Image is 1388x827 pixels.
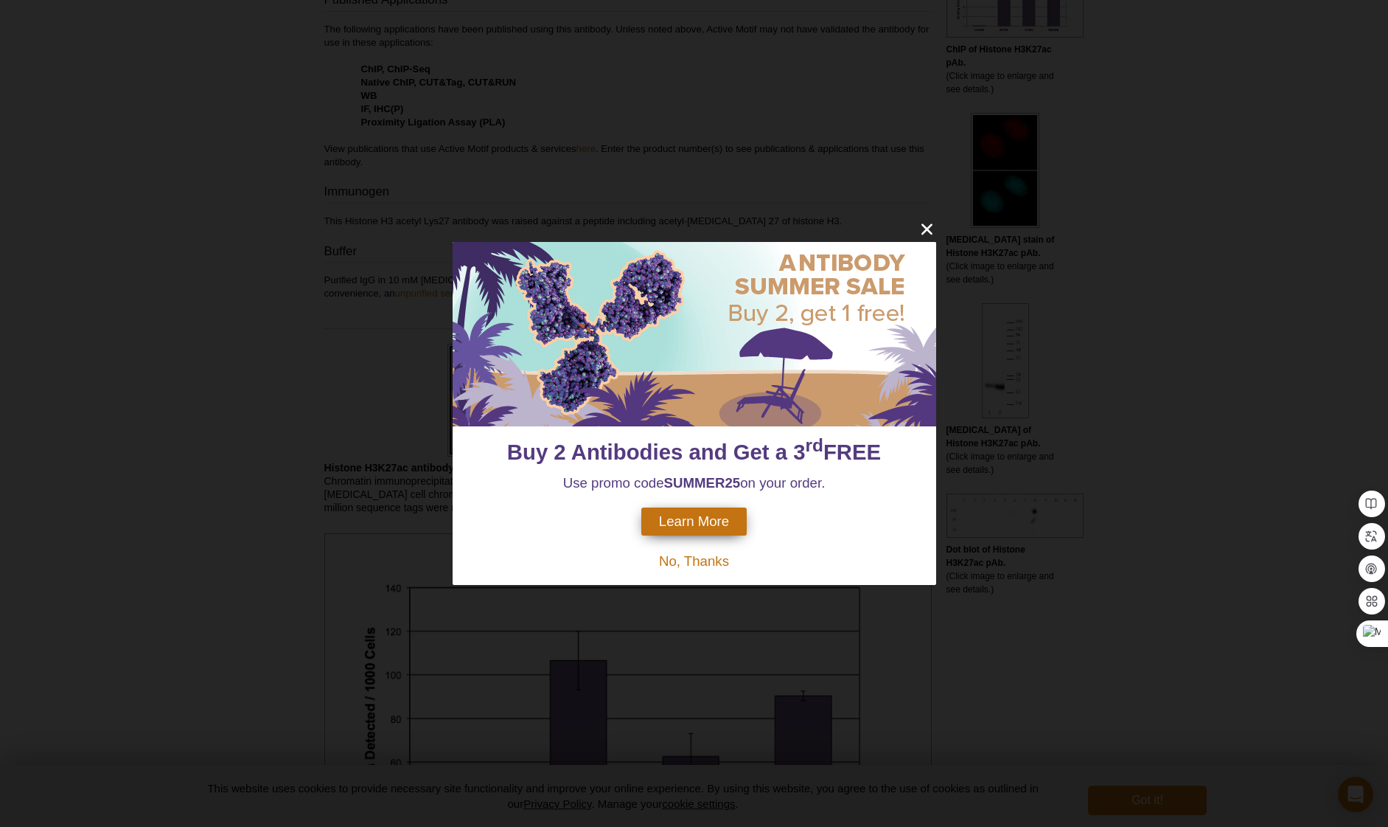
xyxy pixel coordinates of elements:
button: close [918,220,936,238]
span: Buy 2 Antibodies and Get a 3 FREE [507,440,881,464]
span: Learn More [659,513,729,530]
span: No, Thanks [659,553,729,569]
strong: SUMMER25 [664,475,741,491]
sup: rd [806,436,823,456]
span: Use promo code on your order. [563,475,826,491]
